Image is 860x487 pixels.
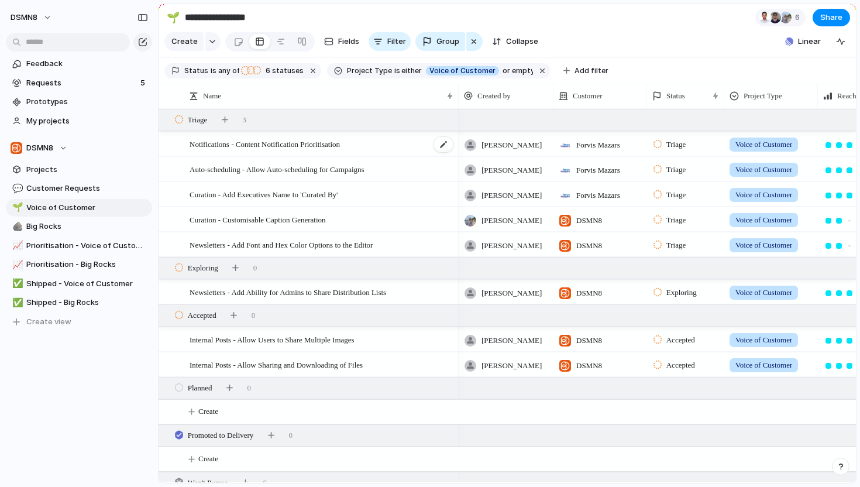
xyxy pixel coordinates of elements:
a: 📈Prioritisation - Voice of Customer [6,237,152,255]
span: Promoted to Delivery [188,430,254,441]
button: Create [164,32,204,51]
button: 📈 [11,240,22,252]
span: 0 [252,310,256,321]
span: Customer Requests [26,183,148,194]
span: Requests [26,77,137,89]
a: ✅Shipped - Big Rocks [6,294,152,311]
span: Newsletters - Add Font and Hex Color Options to the Editor [190,238,373,251]
span: Triage [666,139,686,150]
a: 💬Customer Requests [6,180,152,197]
div: 🌱 [167,9,180,25]
span: [PERSON_NAME] [481,190,542,201]
span: 6 [262,66,272,75]
span: Planned [188,382,212,394]
span: Create [171,36,198,47]
span: Voice of Customer [735,189,792,201]
button: Group [415,32,465,51]
button: Share [813,9,850,26]
span: Filter [387,36,406,47]
span: Add filter [575,66,608,76]
div: 📈 [12,239,20,252]
button: 💬 [11,183,22,194]
span: Curation - Customisable Caption Generation [190,212,326,226]
span: [PERSON_NAME] [481,139,542,151]
span: 3 [242,114,246,126]
span: DSMN8 [576,360,602,372]
span: Notifications - Content Notification Prioritisation [190,137,340,150]
span: or empty [501,66,533,76]
span: [PERSON_NAME] [481,335,542,347]
span: Fields [338,36,359,47]
div: 📈 [12,258,20,272]
span: Created by [477,90,511,102]
span: Triage [666,239,686,251]
span: Status [666,90,685,102]
a: Prototypes [6,93,152,111]
span: Big Rocks [26,221,148,232]
span: Collapse [506,36,538,47]
span: 5 [140,77,147,89]
span: My projects [26,115,148,127]
span: Feedback [26,58,148,70]
span: Voice of Customer [735,164,792,176]
span: Name [203,90,221,102]
button: Voice of Customeror empty [424,64,535,77]
span: Triage [666,189,686,201]
button: Linear [780,33,825,50]
a: Requests5 [6,74,152,92]
div: 🪨Big Rocks [6,218,152,235]
span: DSMN8 [11,12,37,23]
span: 6 [795,12,803,23]
div: ✅ [12,277,20,290]
span: any of [216,66,239,76]
span: 0 [247,382,252,394]
button: DSMN8 [6,139,152,157]
span: Create view [26,316,71,328]
div: ✅ [12,296,20,310]
span: Exploring [666,287,697,299]
span: statuses [262,66,304,76]
span: [PERSON_NAME] [481,215,542,227]
span: is [394,66,400,76]
span: Voice of Customer [735,287,792,299]
button: isany of [208,64,242,77]
span: Accepted [666,359,695,371]
span: Prioritisation - Big Rocks [26,259,148,270]
span: DSMN8 [26,142,53,154]
button: Fields [319,32,364,51]
a: Projects [6,161,152,179]
span: Voice of Customer [735,214,792,226]
span: Project Type [347,66,392,76]
span: [PERSON_NAME] [481,164,542,176]
span: Triage [188,114,207,126]
span: Curation - Add Executives Name to 'Curated By' [190,187,338,201]
span: Voice of Customer [735,334,792,346]
button: Create view [6,313,152,331]
span: Prototypes [26,96,148,108]
button: ✅ [11,297,22,308]
span: Prioritisation - Voice of Customer [26,240,148,252]
span: DSMN8 [576,240,602,252]
span: Voice of Customer [735,239,792,251]
span: Shipped - Big Rocks [26,297,148,308]
span: Share [820,12,842,23]
a: 🌱Voice of Customer [6,199,152,217]
span: Triage [666,214,686,226]
span: Voice of Customer [26,202,148,214]
span: Forvis Mazars [576,164,620,176]
span: either [400,66,423,76]
span: Voice of Customer [735,139,792,150]
span: Projects [26,164,148,176]
span: Group [436,36,459,47]
div: ✅Shipped - Voice of Customer [6,275,152,293]
span: Forvis Mazars [576,139,620,151]
span: is [211,66,216,76]
button: 6 statuses [240,64,306,77]
span: Internal Posts - Allow Sharing and Downloading of Files [190,358,363,371]
span: Create [198,453,218,465]
a: 📈Prioritisation - Big Rocks [6,256,152,273]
